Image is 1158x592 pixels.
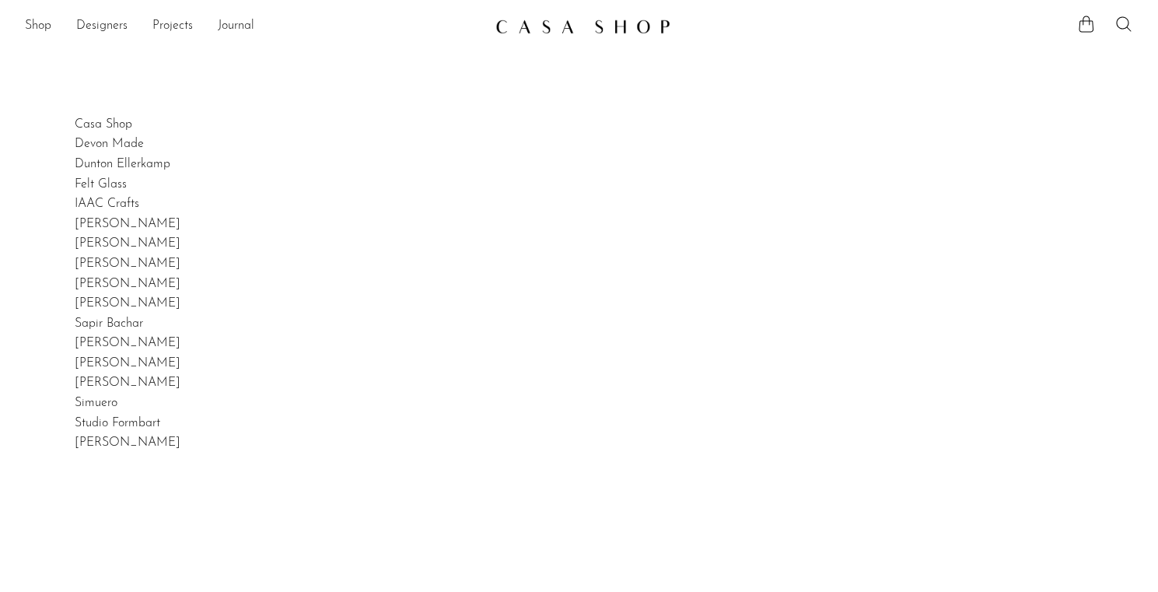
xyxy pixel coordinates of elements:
a: Shop [25,16,51,37]
a: [PERSON_NAME] [75,297,180,310]
a: [PERSON_NAME] [75,357,180,370]
a: [PERSON_NAME] [75,337,180,349]
a: Journal [218,16,254,37]
a: [PERSON_NAME] [75,237,180,250]
a: [PERSON_NAME] [75,218,180,230]
a: [PERSON_NAME] [75,436,180,449]
a: Simuero [75,397,117,409]
a: Designers [76,16,128,37]
a: IAAC Crafts [75,198,139,210]
a: Projects [152,16,193,37]
a: Studio Formbart [75,417,160,429]
a: Dunton Ellerkamp [75,158,170,170]
ul: NEW HEADER MENU [25,13,483,40]
a: [PERSON_NAME] [75,278,180,290]
a: Felt Glass [75,178,127,191]
a: Casa Shop [75,118,132,131]
a: [PERSON_NAME] [75,377,180,389]
a: Devon Made [75,138,144,150]
a: [PERSON_NAME] [75,257,180,270]
a: Sapir Bachar [75,317,143,330]
nav: Desktop navigation [25,13,483,40]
